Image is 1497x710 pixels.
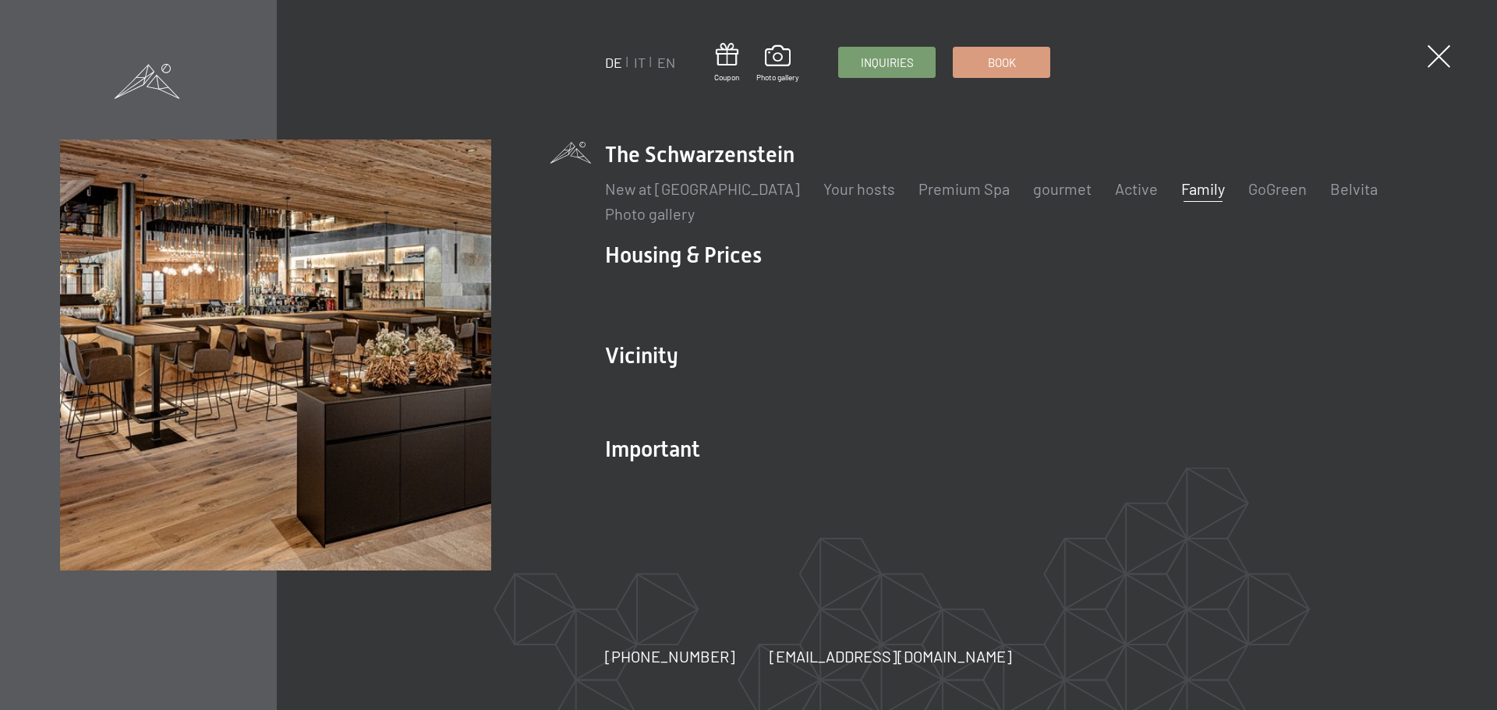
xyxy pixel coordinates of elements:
a: GoGreen [1248,179,1307,198]
a: Book [954,48,1049,77]
a: New at [GEOGRAPHIC_DATA] [605,179,800,198]
a: DE [605,54,622,71]
a: [EMAIL_ADDRESS][DOMAIN_NAME]​​ [770,645,1012,667]
a: Photo gallery [605,204,695,223]
a: [PHONE_NUMBER] [605,645,735,667]
font: Coupon [714,72,739,82]
font: Photo gallery [756,72,799,82]
a: IT [634,54,646,71]
a: Belvita [1330,179,1378,198]
a: Inquiries [839,48,935,77]
a: Your hosts [823,179,895,198]
a: Photo gallery [756,45,799,83]
a: Coupon [714,43,739,83]
font: [PHONE_NUMBER] [605,647,735,666]
a: Active [1115,179,1158,198]
a: Premium Spa [918,179,1010,198]
a: EN [657,54,675,71]
font: [EMAIL_ADDRESS][DOMAIN_NAME] [770,647,1012,666]
a: gourmet [1033,179,1092,198]
a: Family [1181,179,1225,198]
font: Inquiries [861,55,914,69]
font: Book [988,55,1016,69]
